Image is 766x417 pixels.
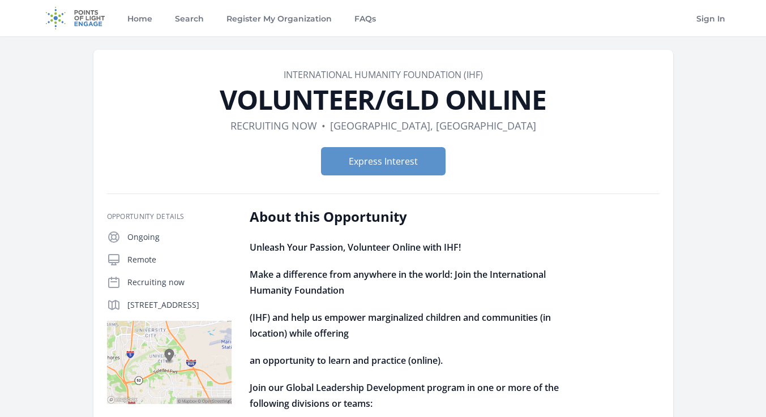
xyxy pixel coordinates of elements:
[250,381,559,410] strong: Join our Global Leadership Development program in one or more of the following divisions or teams:
[107,212,232,221] h3: Opportunity Details
[322,118,326,134] div: •
[250,354,443,367] strong: an opportunity to learn and practice (online).
[107,321,232,404] img: Map
[107,86,660,113] h1: VOLUNTEER/GLD ONLINE
[230,118,317,134] dd: Recruiting now
[284,68,483,81] a: International Humanity Foundation (IHF)
[250,311,551,339] strong: (IHF) and help us empower marginalized children and communities (in location) while offering
[127,277,232,288] p: Recruiting now
[250,241,461,253] strong: Unleash Your Passion, Volunteer Online with IHF!
[330,118,536,134] dd: [GEOGRAPHIC_DATA], [GEOGRAPHIC_DATA]
[321,147,446,175] button: Express Interest
[250,268,546,296] strong: Make a difference from anywhere in the world: Join the International Humanity Foundation
[127,254,232,265] p: Remote
[127,231,232,243] p: Ongoing
[127,299,232,311] p: [STREET_ADDRESS]
[250,208,581,226] h2: About this Opportunity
